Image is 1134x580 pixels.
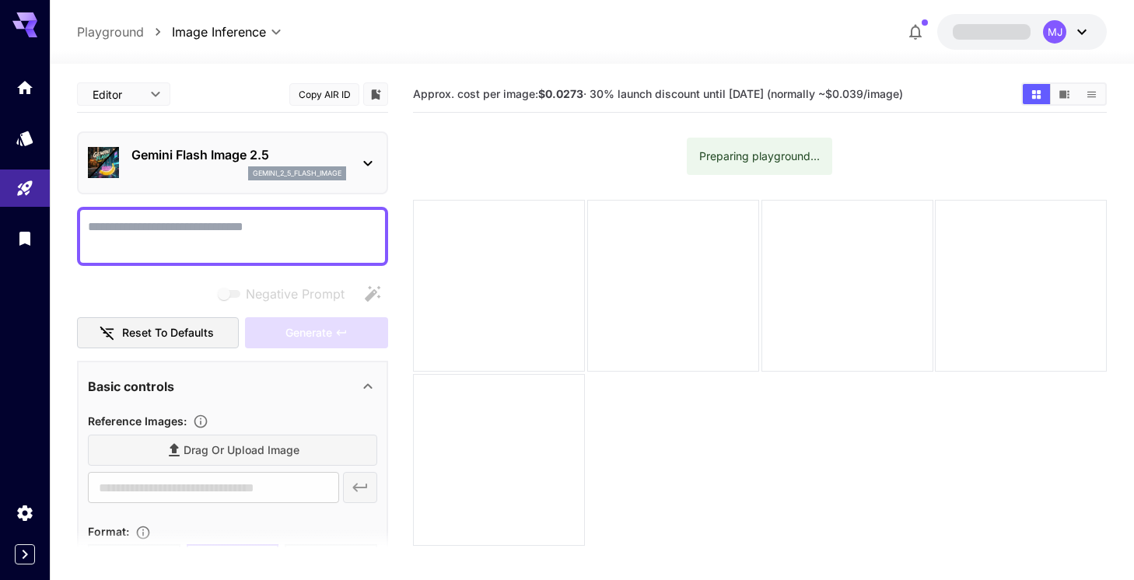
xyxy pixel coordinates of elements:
[77,317,239,349] button: Reset to defaults
[246,285,345,303] span: Negative Prompt
[88,368,377,405] div: Basic controls
[538,87,583,100] b: $0.0273
[93,86,141,103] span: Editor
[88,414,187,428] span: Reference Images :
[1051,84,1078,104] button: Show images in video view
[77,23,172,41] nav: breadcrumb
[413,87,903,100] span: Approx. cost per image: · 30% launch discount until [DATE] (normally ~$0.039/image)
[16,78,34,97] div: Home
[16,179,34,198] div: Playground
[16,229,34,248] div: Library
[369,85,383,103] button: Add to library
[1021,82,1107,106] div: Show images in grid viewShow images in video viewShow images in list view
[187,414,215,429] button: Upload a reference image to guide the result. This is needed for Image-to-Image or Inpainting. Su...
[215,284,357,303] span: Negative prompts are not compatible with the selected model.
[1043,20,1066,44] div: MJ
[1078,84,1105,104] button: Show images in list view
[88,139,377,187] div: Gemini Flash Image 2.5gemini_2_5_flash_image
[15,544,35,564] button: Expand sidebar
[77,23,144,41] a: Playground
[253,168,341,179] p: gemini_2_5_flash_image
[16,503,34,522] div: Settings
[289,83,359,106] button: Copy AIR ID
[88,377,174,396] p: Basic controls
[937,14,1107,50] button: MJ
[172,23,266,41] span: Image Inference
[88,525,129,538] span: Format :
[131,145,346,164] p: Gemini Flash Image 2.5
[699,142,820,170] div: Preparing playground...
[1023,84,1050,104] button: Show images in grid view
[16,128,34,148] div: Models
[129,525,157,540] button: Choose the file format for the output image.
